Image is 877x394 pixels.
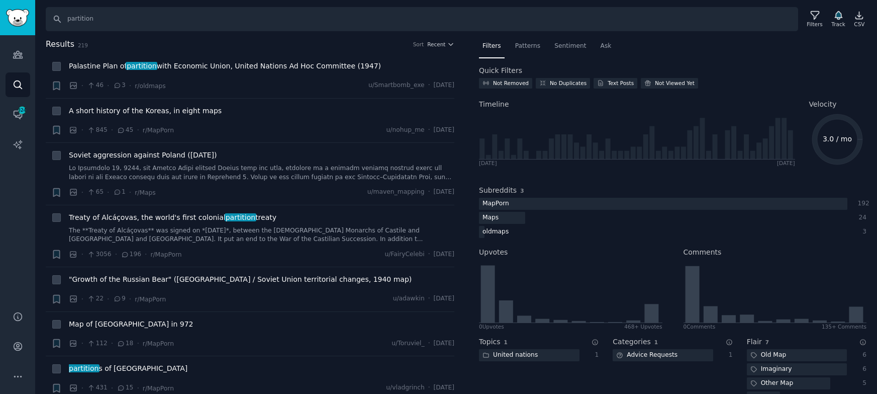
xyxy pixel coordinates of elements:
span: Recent [427,41,445,48]
span: · [428,188,430,197]
div: 5 [857,379,866,388]
span: partition [68,364,100,372]
span: · [81,249,83,260]
h2: Topics [479,337,501,347]
span: · [137,338,139,349]
span: · [81,294,83,304]
span: · [137,125,139,135]
span: 18 [117,339,133,348]
text: 3.0 / mo [822,135,851,143]
div: Maps [479,212,502,224]
div: 3 [858,227,867,237]
span: · [428,250,430,259]
span: Ask [601,42,612,51]
input: Search Keyword [46,7,798,31]
button: Recent [427,41,454,48]
span: · [137,383,139,393]
span: partition [126,62,157,70]
span: Sentiment [554,42,586,51]
span: u/maven_mapping [367,188,425,197]
span: 1 [654,339,658,345]
h2: Flair [747,337,762,347]
div: Other Map [747,377,797,390]
div: Advice Requests [613,349,681,362]
span: · [129,81,131,91]
span: · [428,81,430,90]
span: 431 [87,383,108,392]
span: r/MapPorn [135,296,166,303]
span: · [428,294,430,303]
span: [DATE] [434,294,454,303]
button: Track [828,9,848,30]
div: United nations [479,349,541,362]
div: Not Removed [493,80,529,87]
span: 9 [113,294,126,303]
div: 6 [857,365,866,374]
a: Map of [GEOGRAPHIC_DATA] in 972 [69,319,193,330]
h2: Quick Filters [479,65,522,76]
span: Timeline [479,99,509,110]
a: partitions of [GEOGRAPHIC_DATA] [69,363,187,374]
a: "Growth of the Russian Bear" ([GEOGRAPHIC_DATA] / Soviet Union territorial changes, 1940 map) [69,274,412,285]
h2: Comments [684,247,722,258]
span: 196 [121,250,141,259]
div: 135+ Comments [822,323,866,330]
span: · [81,81,83,91]
span: Results [46,38,74,51]
span: 845 [87,126,108,135]
span: 46 [87,81,104,90]
span: 15 [117,383,133,392]
span: · [81,338,83,349]
a: Treaty of Alcáçovas, the world's first colonialpartitiontreaty [69,212,276,223]
h2: Subreddits [479,185,517,196]
div: 0 Comment s [684,323,716,330]
span: · [129,187,131,198]
div: Imaginary [747,363,796,376]
span: r/MapPorn [143,340,174,347]
div: 1 [724,351,733,360]
span: r/MapPorn [143,127,174,134]
div: [DATE] [479,160,497,167]
span: 22 [87,294,104,303]
span: · [81,125,83,135]
span: 1 [504,339,508,345]
span: A short history of the Koreas, in eight maps [69,106,222,116]
div: 1 [590,351,599,360]
span: s of [GEOGRAPHIC_DATA] [69,363,187,374]
span: · [428,126,430,135]
span: 45 [117,126,133,135]
div: 6 [857,351,866,360]
span: 112 [87,339,108,348]
span: u/Toruviel_ [392,339,424,348]
span: · [428,383,430,392]
span: · [428,339,430,348]
img: GummySearch logo [6,9,29,27]
div: MapPorn [479,198,513,210]
span: · [81,383,83,393]
span: · [81,187,83,198]
span: 324 [18,107,27,114]
span: r/MapPorn [143,385,174,392]
span: [DATE] [434,188,454,197]
div: No Duplicates [550,80,587,87]
span: 3 [520,188,524,194]
span: Patterns [515,42,540,51]
div: [DATE] [777,160,795,167]
a: The **Treaty of Alcáçovas** was signed on *[DATE]*, between the [DEMOGRAPHIC_DATA] Monarchs of Ca... [69,226,454,244]
span: · [111,383,113,393]
span: 7 [765,339,769,345]
div: Old Map [747,349,790,362]
a: 324 [6,102,30,127]
h2: Categories [613,337,650,347]
span: · [107,294,109,304]
div: Not Viewed Yet [655,80,695,87]
div: oldmaps [479,226,512,239]
span: Palastine Plan of with Economic Union, United Nations Ad Hoc Committee (1947) [69,61,381,71]
span: 219 [78,42,88,48]
span: 3056 [87,250,112,259]
span: · [129,294,131,304]
span: Treaty of Alcáçovas, the world's first colonial treaty [69,212,276,223]
div: 192 [858,199,867,208]
span: 65 [87,188,104,197]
